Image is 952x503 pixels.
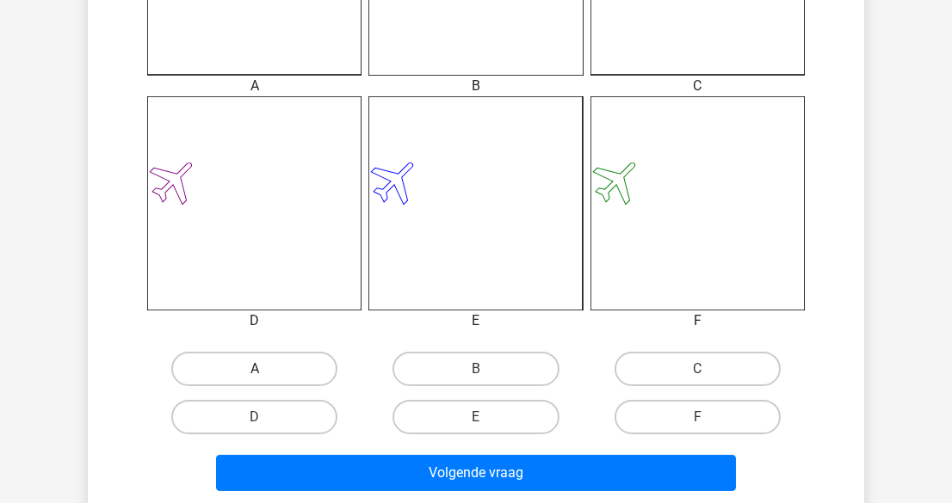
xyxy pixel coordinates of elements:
[393,400,559,434] label: E
[171,400,337,434] label: D
[578,76,818,96] div: C
[171,352,337,386] label: A
[578,310,818,331] div: F
[134,76,374,96] div: A
[355,310,596,331] div: E
[393,352,559,386] label: B
[615,352,781,386] label: C
[216,455,737,491] button: Volgende vraag
[134,310,374,331] div: D
[615,400,781,434] label: F
[355,76,596,96] div: B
